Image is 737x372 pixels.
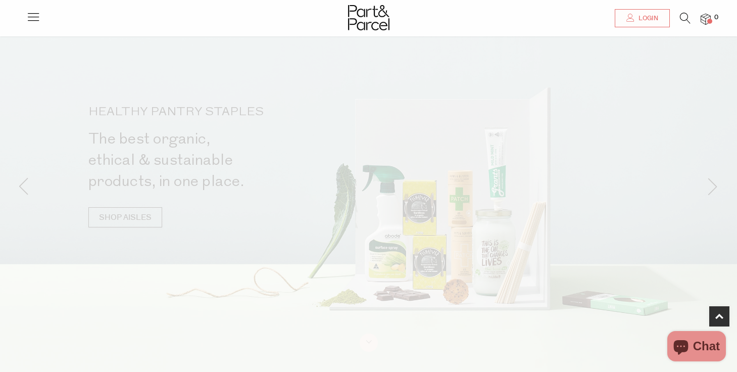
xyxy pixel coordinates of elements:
a: 0 [701,14,711,24]
a: Login [615,9,670,27]
img: Part&Parcel [348,5,389,30]
span: Login [636,14,658,23]
p: HEALTHY PANTRY STAPLES [88,106,373,118]
a: SHOP AISLES [88,207,162,227]
span: 0 [712,13,721,22]
inbox-online-store-chat: Shopify online store chat [664,331,729,364]
h2: The best organic, ethical & sustainable products, in one place. [88,128,373,192]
